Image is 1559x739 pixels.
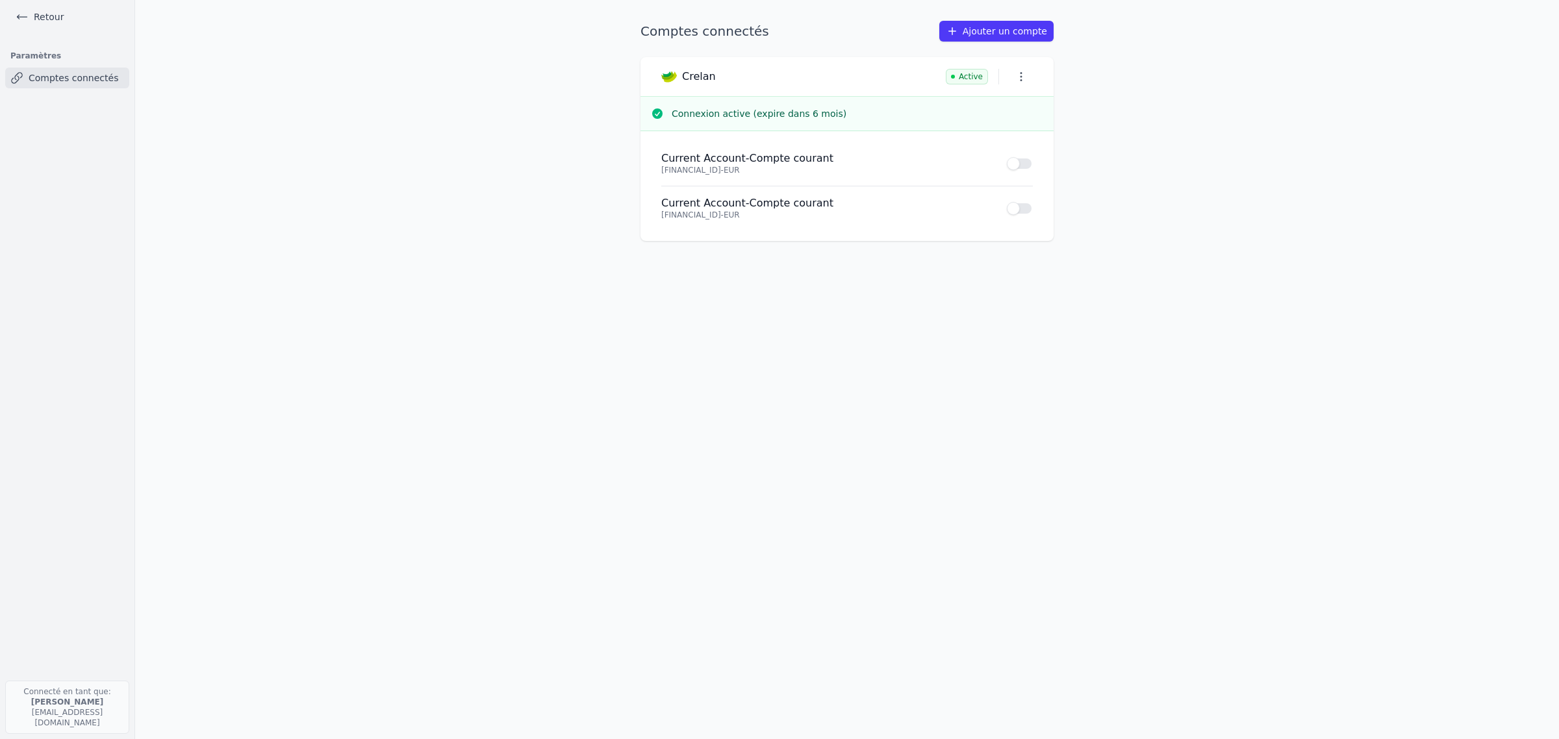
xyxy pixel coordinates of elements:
h3: Paramètres [5,47,129,65]
h1: Comptes connectés [640,22,769,40]
a: Comptes connectés [5,68,129,88]
h3: Connexion active (expire dans 6 mois) [672,107,1043,120]
strong: [PERSON_NAME] [31,697,104,707]
p: [FINANCIAL_ID] - EUR [661,210,991,220]
h4: Current Account - Compte courant [661,152,991,165]
a: Retour [10,8,69,26]
span: Active [946,69,988,84]
h3: Crelan [682,70,716,83]
p: Connecté en tant que: [EMAIL_ADDRESS][DOMAIN_NAME] [5,681,129,734]
a: Ajouter un compte [939,21,1054,42]
p: [FINANCIAL_ID] - EUR [661,165,991,175]
h4: Current Account - Compte courant [661,197,991,210]
img: Crelan logo [661,69,677,84]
